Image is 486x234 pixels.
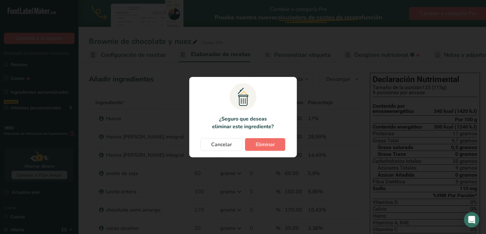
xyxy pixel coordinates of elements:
span: Eliminar [256,141,275,148]
button: Eliminar [245,138,285,151]
div: Abrir Intercom Messenger [464,212,480,228]
span: Cancelar [211,141,232,148]
button: Cancelar [201,138,243,151]
p: ¿Seguro que deseas eliminar este ingrediente? [210,115,276,130]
